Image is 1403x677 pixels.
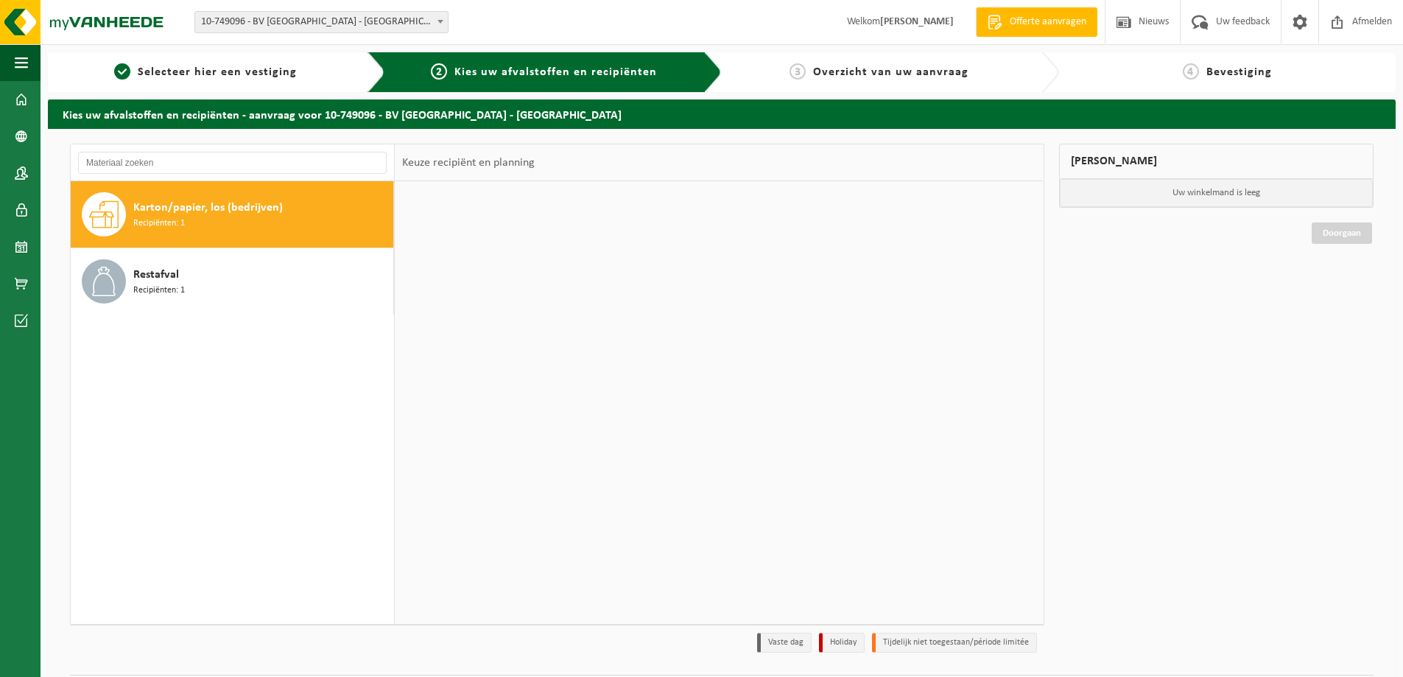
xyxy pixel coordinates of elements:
span: Recipiënten: 1 [133,284,185,298]
span: 10-749096 - BV VETTENBURG - SINT-MARTENS-LATEM [194,11,449,33]
span: Bevestiging [1206,66,1272,78]
a: Offerte aanvragen [976,7,1097,37]
li: Tijdelijk niet toegestaan/période limitée [872,633,1037,653]
div: [PERSON_NAME] [1059,144,1374,179]
span: 1 [114,63,130,80]
span: Overzicht van uw aanvraag [813,66,968,78]
span: Selecteer hier een vestiging [138,66,297,78]
input: Materiaal zoeken [78,152,387,174]
span: 10-749096 - BV VETTENBURG - SINT-MARTENS-LATEM [195,12,448,32]
span: Kies uw afvalstoffen en recipiënten [454,66,657,78]
span: Karton/papier, los (bedrijven) [133,199,283,217]
button: Restafval Recipiënten: 1 [71,248,394,315]
li: Holiday [819,633,865,653]
span: Recipiënten: 1 [133,217,185,231]
li: Vaste dag [757,633,812,653]
h2: Kies uw afvalstoffen en recipiënten - aanvraag voor 10-749096 - BV [GEOGRAPHIC_DATA] - [GEOGRAPHI... [48,99,1396,128]
span: 2 [431,63,447,80]
p: Uw winkelmand is leeg [1060,179,1374,207]
a: Doorgaan [1312,222,1372,244]
span: Restafval [133,266,179,284]
button: Karton/papier, los (bedrijven) Recipiënten: 1 [71,181,394,248]
span: 3 [790,63,806,80]
strong: [PERSON_NAME] [880,16,954,27]
span: Offerte aanvragen [1006,15,1090,29]
span: 4 [1183,63,1199,80]
div: Keuze recipiënt en planning [395,144,542,181]
a: 1Selecteer hier een vestiging [55,63,356,81]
